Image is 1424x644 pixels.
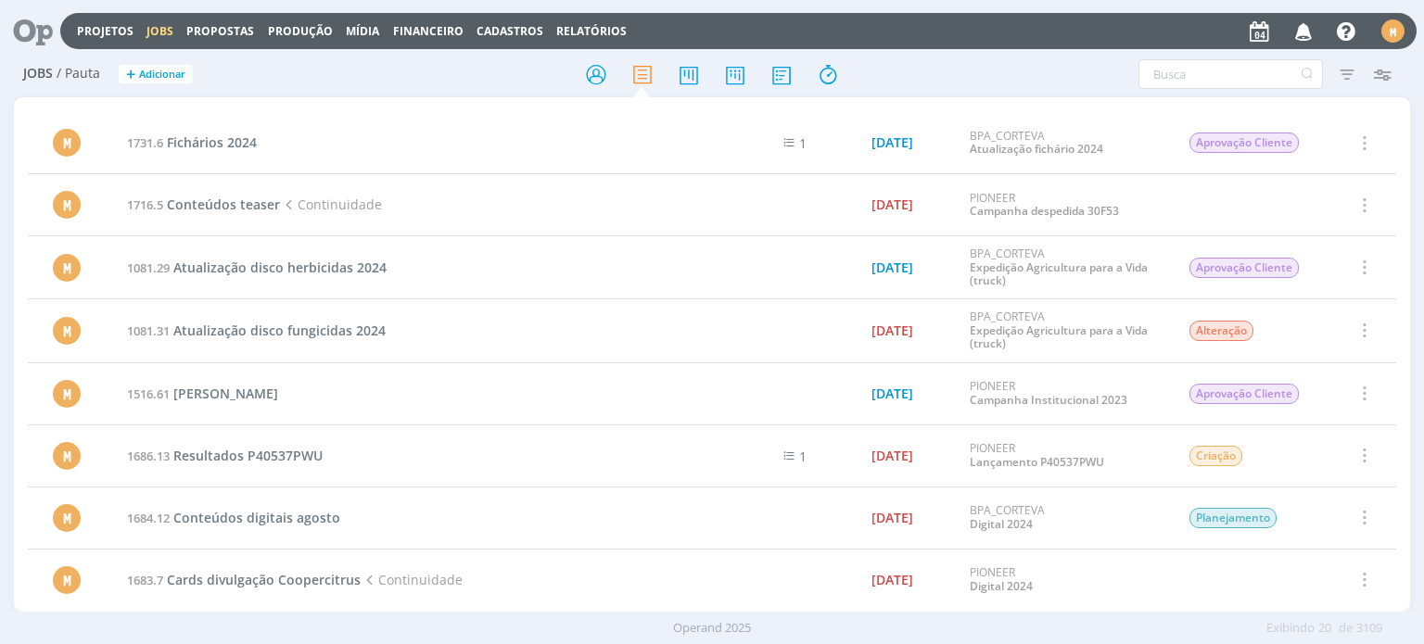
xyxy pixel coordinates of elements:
[127,509,340,526] a: 1684.12Conteúdos digitais agosto
[127,448,170,464] span: 1686.13
[127,259,170,276] span: 1081.29
[556,23,627,39] a: Relatórios
[871,574,913,587] div: [DATE]
[280,196,381,213] span: Continuidade
[970,516,1033,532] a: Digital 2024
[262,24,338,39] button: Produção
[970,392,1127,408] a: Campanha Institucional 2023
[71,24,139,39] button: Projetos
[127,385,170,402] span: 1516.61
[1266,619,1315,638] span: Exibindo
[871,261,913,274] div: [DATE]
[970,454,1104,470] a: Lançamento P40537PWU
[173,259,387,276] span: Atualização disco herbicidas 2024
[53,442,81,470] div: M
[119,65,193,84] button: +Adicionar
[173,385,278,402] span: [PERSON_NAME]
[53,129,81,157] div: M
[146,23,173,39] a: Jobs
[1189,133,1299,153] span: Aprovação Cliente
[361,571,462,588] span: Continuidade
[970,203,1119,219] a: Campanha despedida 30F53
[1381,19,1405,43] div: M
[871,387,913,400] div: [DATE]
[127,196,280,213] a: 1716.5Conteúdos teaser
[871,324,913,337] div: [DATE]
[127,572,163,588] span: 1683.7
[23,66,53,82] span: Jobs
[127,385,278,402] a: 1516.61[PERSON_NAME]
[268,23,333,39] a: Produção
[970,247,1161,287] div: BPA_CORTEVA
[127,322,170,339] span: 1081.31
[1380,15,1405,47] button: M
[970,259,1148,288] a: Expedição Agricultura para a Vida (truck)
[127,322,386,339] a: 1081.31Atualização disco fungicidas 2024
[173,447,323,464] span: Resultados P40537PWU
[167,133,257,151] span: Fichários 2024
[127,134,163,151] span: 1731.6
[53,380,81,408] div: M
[477,23,543,39] span: Cadastros
[970,380,1161,407] div: PIONEER
[127,447,323,464] a: 1686.13Resultados P40537PWU
[799,448,807,465] span: 1
[471,24,549,39] button: Cadastros
[139,69,185,81] span: Adicionar
[388,24,469,39] button: Financeiro
[53,566,81,594] div: M
[970,310,1161,350] div: BPA_CORTEVA
[127,133,257,151] a: 1731.6Fichários 2024
[1318,619,1331,638] span: 20
[799,134,807,152] span: 1
[970,566,1161,593] div: PIONEER
[970,322,1148,351] a: Expedição Agricultura para a Vida (truck)
[551,24,632,39] button: Relatórios
[970,504,1161,531] div: BPA_CORTEVA
[1138,59,1323,89] input: Busca
[53,254,81,282] div: M
[127,259,387,276] a: 1081.29Atualização disco herbicidas 2024
[181,24,260,39] button: Propostas
[1189,384,1299,404] span: Aprovação Cliente
[970,141,1103,157] a: Atualização fichário 2024
[970,442,1161,469] div: PIONEER
[186,23,254,39] span: Propostas
[1356,619,1382,638] span: 3109
[127,196,163,213] span: 1716.5
[57,66,100,82] span: / Pauta
[127,510,170,526] span: 1684.12
[173,322,386,339] span: Atualização disco fungicidas 2024
[1189,446,1242,466] span: Criação
[141,24,179,39] button: Jobs
[173,509,340,526] span: Conteúdos digitais agosto
[346,23,379,39] a: Mídia
[871,449,913,462] div: [DATE]
[1189,258,1299,278] span: Aprovação Cliente
[970,130,1161,157] div: BPA_CORTEVA
[127,571,361,588] a: 1683.7Cards divulgação Coopercitrus
[167,571,361,588] span: Cards divulgação Coopercitrus
[77,23,133,39] a: Projetos
[871,511,913,524] div: [DATE]
[340,24,385,39] button: Mídia
[53,504,81,532] div: M
[970,578,1033,594] a: Digital 2024
[1189,321,1253,341] span: Alteração
[1189,508,1277,528] span: Planejamento
[53,317,81,345] div: M
[167,196,280,213] span: Conteúdos teaser
[53,191,81,219] div: M
[126,65,135,84] span: +
[393,23,464,39] a: Financeiro
[871,136,913,149] div: [DATE]
[1339,619,1353,638] span: de
[871,198,913,211] div: [DATE]
[970,192,1161,219] div: PIONEER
